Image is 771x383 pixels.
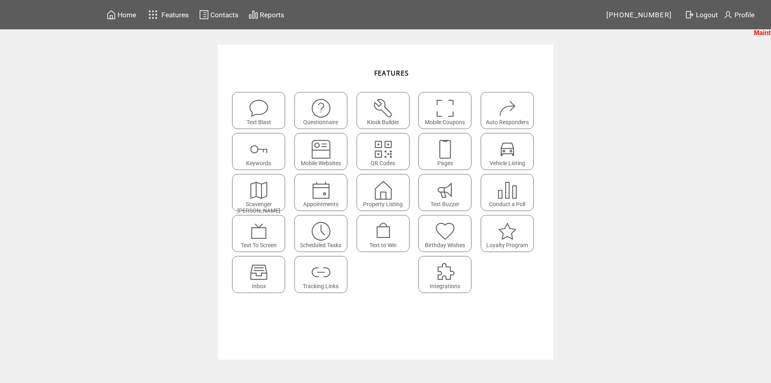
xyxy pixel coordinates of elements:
span: Integrations [430,283,460,289]
a: Features [145,7,190,23]
img: scheduled-tasks.svg [310,221,332,242]
img: text-buzzer.svg [434,180,456,201]
a: QR Codes [357,133,415,170]
img: chart.svg [249,10,258,20]
img: landing-pages.svg [434,139,456,160]
span: Text to Win [369,242,397,248]
img: mobile-websites.svg [310,139,332,160]
img: birthday-wishes.svg [434,221,456,242]
a: Text Blast [232,92,290,129]
a: Logout [683,8,722,21]
a: Questionnaire [294,92,353,129]
img: text-blast.svg [248,98,269,119]
a: Scavenger [PERSON_NAME] [232,174,290,211]
img: profile.svg [723,10,733,20]
img: home.svg [106,10,116,20]
img: text-to-win.svg [373,221,394,242]
a: Text Buzzer [418,174,477,211]
span: Text Buzzer [430,201,459,207]
img: property-listing.svg [373,180,394,201]
span: Keywords [246,160,271,166]
a: Keywords [232,133,290,170]
span: Text Blast [247,119,271,125]
a: Reports [247,8,286,21]
span: Logout [696,11,718,19]
img: qr.svg [373,139,394,160]
a: Conduct a Poll [481,174,539,211]
a: Vehicle Listing [481,133,539,170]
a: Pages [418,133,477,170]
img: vehicle-listing.svg [497,139,518,160]
span: Loyalty Program [486,242,528,248]
span: Inbox [252,283,266,289]
span: Appointments [303,201,339,207]
a: Mobile Coupons [418,92,477,129]
img: scavenger.svg [248,180,269,201]
span: Home [118,11,136,19]
a: Birthday Wishes [418,215,477,252]
img: poll.svg [497,180,518,201]
span: Auto Responders [486,119,529,125]
span: Conduct a Poll [489,201,525,207]
span: Scavenger [PERSON_NAME] [237,201,280,214]
span: Questionnaire [303,119,338,125]
a: Scheduled Tasks [294,215,353,252]
a: Mobile Websites [294,133,353,170]
img: appointments.svg [310,180,332,201]
a: Auto Responders [481,92,539,129]
img: contacts.svg [199,10,209,20]
span: FEATURES [374,69,409,78]
a: Kiosk Builder [357,92,415,129]
span: Kiosk Builder [367,119,399,125]
span: Scheduled Tasks [300,242,341,248]
span: Property Listing [363,201,403,207]
img: links.svg [310,262,332,283]
span: Vehicle Listing [490,160,525,166]
img: questionnaire.svg [310,98,332,119]
img: exit.svg [685,10,694,20]
span: Pages [437,160,453,166]
span: Text To Screen [241,242,277,248]
img: features.svg [146,8,160,21]
img: tool%201.svg [373,98,394,119]
img: Inbox.svg [248,262,269,283]
span: [PHONE_NUMBER] [606,11,672,19]
span: Profile [734,11,755,19]
span: Tracking Links [303,283,339,289]
a: Tracking Links [294,256,353,293]
a: Property Listing [357,174,415,211]
a: Integrations [418,256,477,293]
span: Birthday Wishes [425,242,465,248]
a: Appointments [294,174,353,211]
img: integrations.svg [434,262,456,283]
a: Text To Screen [232,215,290,252]
span: Mobile Websites [301,160,341,166]
span: Contacts [210,11,239,19]
img: coupons.svg [434,98,456,119]
a: Loyalty Program [481,215,539,252]
img: loyalty-program.svg [497,221,518,242]
img: text-to-screen.svg [248,221,269,242]
a: Contacts [198,8,240,21]
a: Home [105,8,137,21]
span: QR Codes [371,160,395,166]
a: Profile [722,8,756,21]
span: Reports [260,11,284,19]
a: Text to Win [357,215,415,252]
span: Mobile Coupons [425,119,465,125]
span: Features [161,11,189,19]
img: auto-responders.svg [497,98,518,119]
a: Inbox [232,256,290,293]
img: keywords.svg [248,139,269,160]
